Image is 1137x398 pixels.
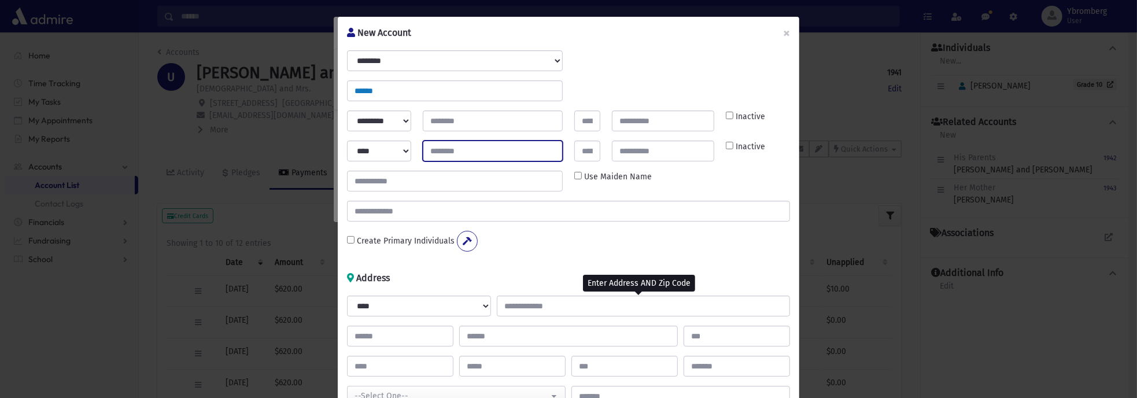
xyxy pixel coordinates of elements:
[347,26,411,40] h6: New Account
[584,171,652,183] label: Use Maiden Name
[774,17,799,49] button: ×
[357,235,455,247] label: Create Primary Individuals
[736,141,765,153] label: Inactive
[736,110,765,123] label: Inactive
[583,275,695,292] div: Enter Address AND Zip Code
[347,271,390,285] h6: Address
